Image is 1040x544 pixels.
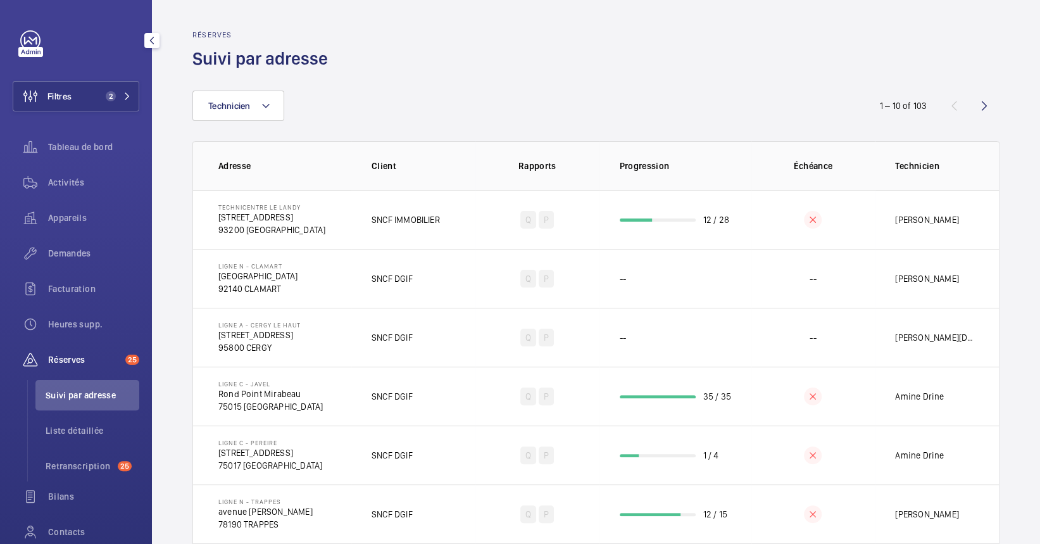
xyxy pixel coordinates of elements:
span: 25 [118,461,132,471]
div: Q [520,446,536,464]
p: 12 / 15 [703,508,727,521]
span: Bilans [48,490,139,503]
p: Progression [620,160,751,172]
p: -- [620,331,626,344]
span: Filtres [47,90,72,103]
button: Filtres2 [13,81,139,111]
p: Ligne C - PEREIRE [218,439,322,446]
p: [PERSON_NAME] [895,508,958,521]
p: 95800 CERGY [218,341,301,354]
p: 75017 [GEOGRAPHIC_DATA] [218,459,322,472]
div: Q [520,270,536,288]
p: 75015 [GEOGRAPHIC_DATA] [218,400,323,413]
p: -- [620,272,626,285]
span: Contacts [48,526,139,538]
p: 78190 TRAPPES [218,518,313,531]
span: Demandes [48,247,139,260]
div: Q [520,505,536,523]
p: Technicien [895,160,974,172]
p: 93200 [GEOGRAPHIC_DATA] [218,224,325,236]
div: Q [520,329,536,346]
p: Client [372,160,475,172]
div: P [539,211,554,229]
div: Q [520,211,536,229]
p: [STREET_ADDRESS] [218,329,301,341]
div: 1 – 10 of 103 [880,99,927,112]
p: Amine Drine [895,390,944,403]
p: [GEOGRAPHIC_DATA] [218,270,298,282]
p: SNCF DGIF [372,272,413,285]
p: Ligne N - TRAPPES [218,498,313,505]
p: SNCF IMMOBILIER [372,213,440,226]
span: Activités [48,176,139,189]
p: Technicentre Le Landy [218,203,325,211]
p: Adresse [218,160,351,172]
p: SNCF DGIF [372,390,413,403]
p: [STREET_ADDRESS] [218,446,322,459]
p: Échéance [760,160,867,172]
p: SNCF DGIF [372,331,413,344]
p: 1 / 4 [703,449,719,462]
p: [PERSON_NAME][DATE] [895,331,974,344]
p: [PERSON_NAME] [895,272,958,285]
div: P [539,505,554,523]
p: SNCF DGIF [372,449,413,462]
p: Amine Drine [895,449,944,462]
span: Suivi par adresse [46,389,139,402]
span: Technicien [208,101,251,111]
span: 25 [125,355,139,365]
div: P [539,446,554,464]
p: -- [810,272,816,285]
span: Réserves [48,353,120,366]
span: Appareils [48,212,139,224]
button: Technicien [192,91,284,121]
span: Heures supp. [48,318,139,331]
p: Rapports [484,160,591,172]
h1: Suivi par adresse [192,47,335,70]
div: Q [520,388,536,405]
div: P [539,329,554,346]
span: Retranscription [46,460,113,472]
h2: Réserves [192,30,335,39]
div: P [539,388,554,405]
p: Ligne A - CERGY LE HAUT [218,321,301,329]
p: Ligne C - JAVEL [218,380,323,388]
p: avenue [PERSON_NAME] [218,505,313,518]
p: Ligne N - CLAMART [218,262,298,270]
p: 92140 CLAMART [218,282,298,295]
span: 2 [106,91,116,101]
p: [STREET_ADDRESS] [218,211,325,224]
p: -- [810,331,816,344]
p: SNCF DGIF [372,508,413,521]
p: 35 / 35 [703,390,731,403]
span: Facturation [48,282,139,295]
span: Liste détaillée [46,424,139,437]
span: Tableau de bord [48,141,139,153]
div: P [539,270,554,288]
p: [PERSON_NAME] [895,213,958,226]
p: 12 / 28 [703,213,729,226]
p: Rond Point Mirabeau [218,388,323,400]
